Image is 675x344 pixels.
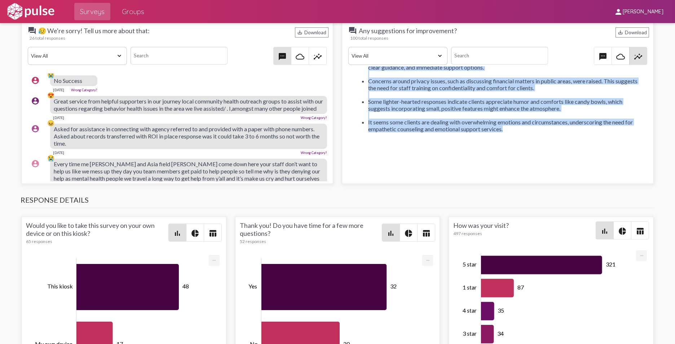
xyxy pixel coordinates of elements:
div: 65 responses [26,239,168,244]
li: Some lighter-hearted responses indicate clients appreciate humor and comforts like candy bowls, w... [368,98,642,112]
mat-icon: pie_chart [191,229,199,238]
mat-icon: bar_chart [173,229,182,238]
tspan: 1 star [463,284,477,291]
button: [PERSON_NAME] [608,5,669,18]
mat-icon: pie_chart [618,227,627,235]
div: How was your visit? [453,221,596,239]
span: Any suggestions for improvement? [348,26,457,35]
mat-icon: textsms [599,52,607,61]
a: Surveys [74,3,110,20]
div: 😖 [47,119,54,127]
span: Great service from helpful supporters in our journey local community health outreach groups to as... [54,98,323,112]
mat-icon: bar_chart [387,229,395,238]
span: Groups [122,5,144,18]
mat-icon: account_circle [31,124,40,133]
span: Every time me [PERSON_NAME] and Asia field [PERSON_NAME] come down here your staff don’t want to ... [54,160,320,189]
mat-icon: account_circle [31,76,40,85]
div: [DATE] [53,115,64,120]
mat-icon: textsms [278,52,287,61]
mat-icon: insights [313,52,322,61]
mat-icon: person [614,8,623,16]
tspan: 5 star [463,261,477,268]
tspan: This kiosk [47,283,73,290]
tspan: Yes [248,283,257,290]
span: No Success [54,77,82,84]
a: Wrong Category? [301,151,327,155]
button: Table view [631,222,649,239]
div: 497 responses [453,231,596,236]
button: Bar chart [382,224,400,241]
mat-icon: table_chart [208,229,217,238]
input: Search [131,47,228,65]
span: [PERSON_NAME] [623,9,663,15]
div: 😭 [47,71,54,78]
span: Surveys [80,5,105,18]
tspan: 32 [390,283,397,290]
mat-icon: insights [634,52,643,61]
div: [DATE] [53,88,64,92]
tspan: 87 [517,284,524,291]
mat-icon: Download [297,30,303,35]
a: Groups [116,3,150,20]
mat-icon: table_chart [636,227,644,235]
mat-icon: question_answer [28,26,36,35]
a: Export [Press ENTER or use arrow keys to navigate] [209,255,220,262]
tspan: 34 [497,330,504,337]
div: Thank you! Do you have time for a few more questions? [240,221,382,244]
div: Would you like to take this survey on your own device or on this kiosk? [26,221,168,244]
img: white-logo.svg [6,3,56,21]
button: Pie style chart [400,224,417,241]
tspan: 35 [498,307,504,314]
button: Bar chart [596,222,613,239]
div: [DATE] [53,150,64,155]
mat-icon: Download [618,30,623,35]
li: Concerns around privacy issues, such as discussing financial matters in public areas, were raised... [368,78,642,91]
a: Export [Press ENTER or use arrow keys to navigate] [636,250,647,257]
div: 52 responses [240,239,382,244]
span: 😥 We're sorry! Tell us more about that: [28,26,150,35]
a: Export [Press ENTER or use arrow keys to navigate] [422,255,433,262]
tspan: 48 [182,283,189,290]
div: 100 total responses [350,35,649,41]
mat-icon: cloud_queue [616,52,625,61]
a: Wrong Category? [301,116,327,120]
mat-icon: account_circle [31,159,40,168]
li: It seems some clients are dealing with overwhelming emotions and circumstances, underscoring the ... [368,119,642,132]
div: 😭 [47,154,54,162]
mat-icon: account_circle [31,97,40,105]
mat-icon: bar_chart [600,227,609,235]
tspan: 3 star [463,330,477,337]
span: Asked for assistance in connecting with agency referred to and provided with a paper with phone n... [54,125,319,147]
mat-icon: table_chart [422,229,431,238]
button: Table view [204,224,221,241]
div: 😍 [47,92,54,99]
div: Download [295,27,328,38]
tspan: 321 [606,261,616,268]
button: Bar chart [169,224,186,241]
mat-icon: question_answer [348,26,357,35]
tspan: 4 star [463,307,477,314]
a: Wrong Category? [71,88,97,92]
button: Pie style chart [614,222,631,239]
button: Table view [418,224,435,241]
h3: Response Details [21,195,654,208]
input: Search [451,47,548,65]
mat-icon: pie_chart [404,229,413,238]
div: Download [616,27,649,38]
div: 26 total responses [30,35,328,41]
mat-icon: cloud_queue [296,52,304,61]
button: Pie style chart [186,224,204,241]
